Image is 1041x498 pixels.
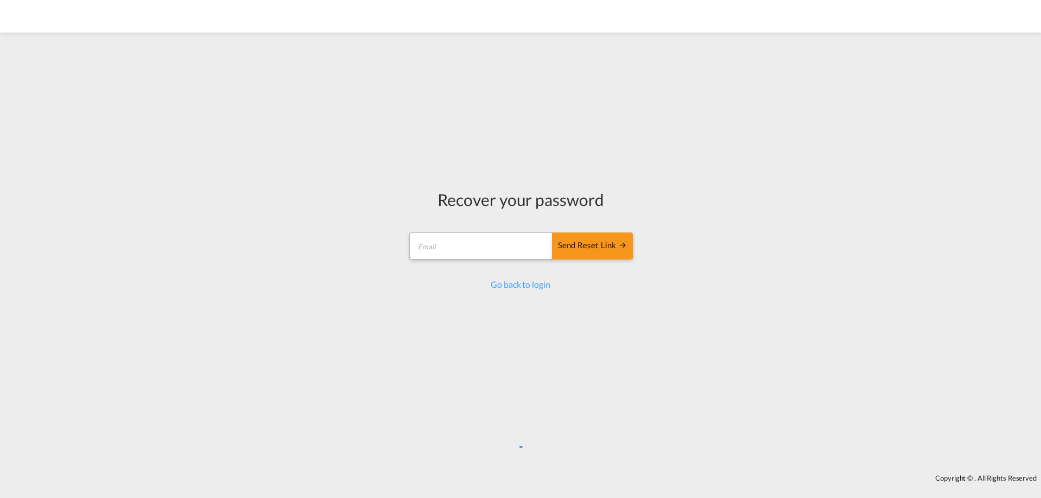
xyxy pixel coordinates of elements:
[558,240,627,252] div: Send reset link
[552,232,633,260] button: SEND RESET LINK
[409,232,553,260] input: Email
[408,188,633,211] div: Recover your password
[619,241,627,249] md-icon: icon-arrow-right
[491,279,550,289] a: Go back to login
